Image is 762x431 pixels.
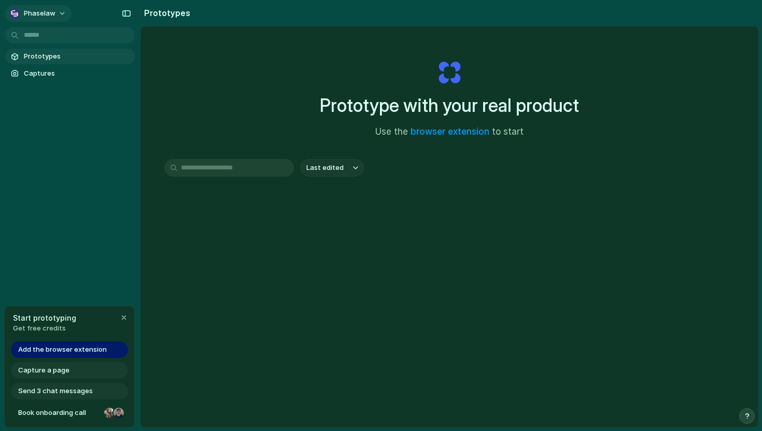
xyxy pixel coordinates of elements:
[24,8,55,19] span: Phaselaw
[18,344,107,355] span: Add the browser extension
[5,5,72,22] button: Phaselaw
[411,126,489,137] a: browser extension
[320,92,579,119] h1: Prototype with your real product
[375,125,524,139] span: Use the to start
[140,7,190,19] h2: Prototypes
[300,159,364,177] button: Last edited
[13,323,76,334] span: Get free credits
[5,66,135,81] a: Captures
[112,407,125,419] div: Christian Iacullo
[18,408,100,418] span: Book onboarding call
[306,163,344,173] span: Last edited
[24,51,131,62] span: Prototypes
[103,407,116,419] div: Nicole Kubica
[24,68,131,79] span: Captures
[18,386,93,396] span: Send 3 chat messages
[11,405,128,421] a: Book onboarding call
[5,49,135,64] a: Prototypes
[13,312,76,323] span: Start prototyping
[18,365,69,376] span: Capture a page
